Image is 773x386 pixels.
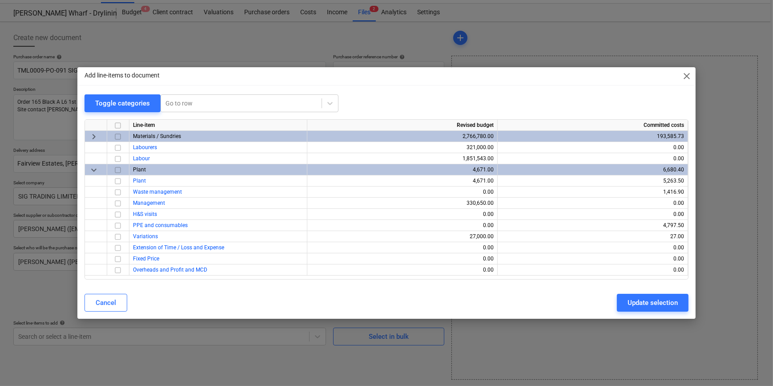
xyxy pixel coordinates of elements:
[96,297,116,309] div: Cancel
[95,98,150,109] div: Toggle categories
[498,120,688,131] div: Committed costs
[501,231,684,242] div: 27.00
[501,198,684,209] div: 0.00
[681,71,692,81] span: close
[133,267,207,273] a: Overheads and Profit and MCD
[311,142,494,153] div: 321,000.00
[617,294,688,312] button: Update selection
[311,131,494,142] div: 2,766,780.00
[311,220,494,231] div: 0.00
[311,264,494,276] div: 0.00
[133,256,159,262] a: Fixed Price
[501,264,684,276] div: 0.00
[501,131,684,142] div: 193,585.73
[133,244,224,251] a: Extension of Time / Loss and Expense
[311,175,494,187] div: 4,671.00
[85,94,161,112] button: Toggle categories
[501,220,684,231] div: 4,797.50
[501,142,684,153] div: 0.00
[501,242,684,253] div: 0.00
[133,211,157,217] a: H&S visits
[133,155,150,162] a: Labour
[85,294,127,312] button: Cancel
[85,71,160,80] p: Add line-items to document
[501,164,684,175] div: 6,680.40
[129,120,307,131] div: Line-item
[133,189,182,195] a: Waste management
[501,153,684,164] div: 0.00
[133,133,181,139] span: Materials / Sundries
[628,297,678,309] div: Update selection
[729,343,773,386] iframe: Chat Widget
[311,198,494,209] div: 330,650.00
[501,209,684,220] div: 0.00
[89,165,99,175] span: keyboard_arrow_down
[133,178,146,184] a: Plant
[311,164,494,175] div: 4,671.00
[311,253,494,264] div: 0.00
[133,167,146,173] span: Plant
[501,175,684,187] div: 5,263.50
[311,231,494,242] div: 27,000.00
[501,253,684,264] div: 0.00
[311,242,494,253] div: 0.00
[501,187,684,198] div: 1,416.90
[307,120,498,131] div: Revised budget
[311,209,494,220] div: 0.00
[89,131,99,142] span: keyboard_arrow_right
[133,144,157,150] a: Labourers
[133,200,165,206] a: Management
[133,222,188,228] a: PPE and consumables
[133,233,158,240] a: Variations
[311,187,494,198] div: 0.00
[311,153,494,164] div: 1,851,543.00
